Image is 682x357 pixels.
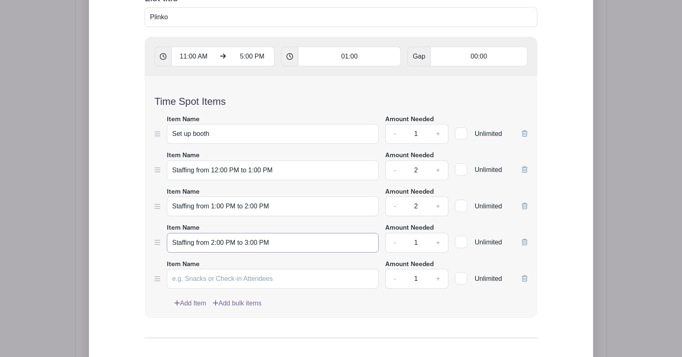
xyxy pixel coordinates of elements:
[167,224,200,233] label: Item Name
[385,260,434,269] label: Amount Needed
[475,275,502,282] span: Unlimited
[407,47,430,66] span: Gap
[298,47,401,66] input: Timespot length
[385,197,404,216] a: -
[475,130,502,137] span: Unlimited
[385,124,404,144] a: -
[167,151,200,160] label: Item Name
[155,96,527,108] h4: Time Spot Items
[167,233,379,253] input: e.g. Snacks or Check-in Attendees
[174,298,206,308] a: Add Item
[167,197,379,216] input: e.g. Snacks or Check-in Attendees
[475,239,502,246] span: Unlimited
[428,269,448,289] a: +
[385,224,434,233] label: Amount Needed
[167,188,200,197] label: Item Name
[167,269,379,289] input: e.g. Snacks or Check-in Attendees
[428,124,448,144] a: +
[385,233,404,253] a: -
[171,47,216,66] input: From
[167,260,200,269] label: Item Name
[385,115,434,124] label: Amount Needed
[385,160,404,180] a: -
[385,269,404,289] a: -
[428,233,448,253] a: +
[167,160,379,180] input: e.g. Snacks or Check-in Attendees
[230,47,275,66] input: Until
[475,203,502,210] span: Unlimited
[385,188,434,197] label: Amount Needed
[428,197,448,216] a: +
[167,124,379,144] input: e.g. Snacks or Check-in Attendees
[213,298,261,308] a: Add bulk items
[430,47,527,66] input: Gap
[475,166,502,173] span: Unlimited
[145,7,537,27] input: e.g. Things or volunteers we need for the event
[167,115,200,124] label: Item Name
[385,151,434,160] label: Amount Needed
[428,160,448,180] a: +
